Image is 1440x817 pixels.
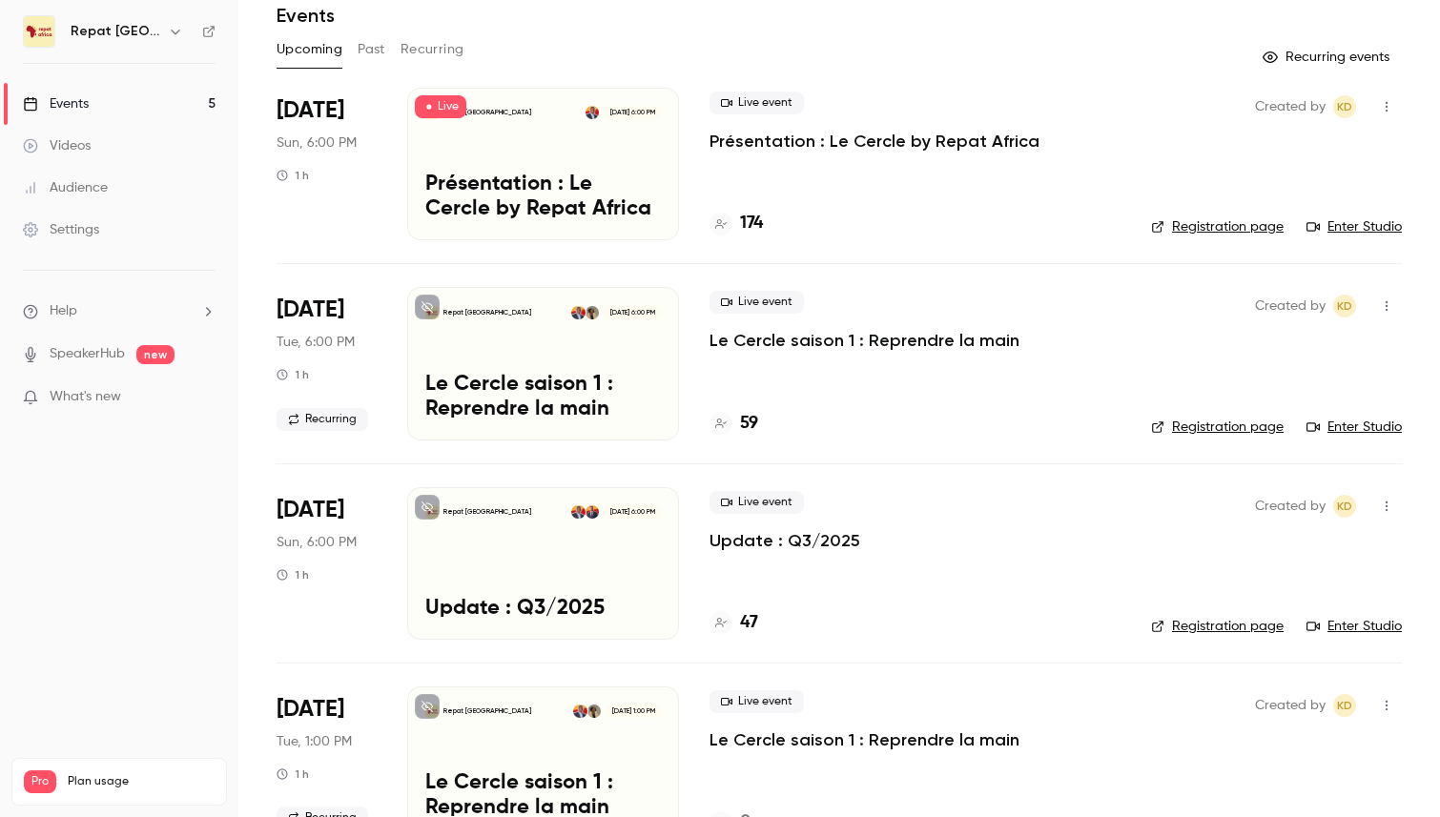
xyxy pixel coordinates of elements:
[1151,418,1284,437] a: Registration page
[1306,418,1402,437] a: Enter Studio
[277,567,309,582] div: 1 h
[23,94,89,113] div: Events
[710,690,804,713] span: Live event
[1306,617,1402,636] a: Enter Studio
[277,495,344,525] span: [DATE]
[606,705,660,718] span: [DATE] 1:00 PM
[710,130,1039,153] a: Présentation : Le Cercle by Repat Africa
[71,22,160,41] h6: Repat [GEOGRAPHIC_DATA]
[277,4,335,27] h1: Events
[277,95,344,126] span: [DATE]
[277,408,368,431] span: Recurring
[24,770,56,793] span: Pro
[407,287,679,439] a: Le Cercle saison 1 : Reprendre la mainRepat [GEOGRAPHIC_DATA]Oumou DiarissoKara Diaby[DATE] 6:00 ...
[1337,295,1352,317] span: KD
[586,505,599,519] img: Mounir Telkass
[571,505,585,519] img: Kara Diaby
[443,507,531,517] p: Repat [GEOGRAPHIC_DATA]
[604,505,660,519] span: [DATE] 6:00 PM
[277,694,344,725] span: [DATE]
[740,211,763,236] h4: 174
[136,345,175,364] span: new
[277,766,309,782] div: 1 h
[50,344,125,364] a: SpeakerHub
[23,136,91,155] div: Videos
[604,306,660,319] span: [DATE] 6:00 PM
[277,34,342,65] button: Upcoming
[1333,95,1356,118] span: Kara Diaby
[710,610,758,636] a: 47
[358,34,385,65] button: Past
[23,220,99,239] div: Settings
[1255,495,1326,518] span: Created by
[193,389,216,406] iframe: Noticeable Trigger
[710,291,804,314] span: Live event
[425,173,661,222] p: Présentation : Le Cercle by Repat Africa
[1333,694,1356,717] span: Kara Diaby
[443,706,531,716] p: Repat [GEOGRAPHIC_DATA]
[277,487,377,640] div: Sep 28 Sun, 8:00 PM (Europe/Brussels)
[1337,95,1352,118] span: KD
[1255,694,1326,717] span: Created by
[573,705,586,718] img: Kara Diaby
[401,34,464,65] button: Recurring
[710,211,763,236] a: 174
[277,732,352,751] span: Tue, 1:00 PM
[443,108,531,117] p: Repat [GEOGRAPHIC_DATA]
[710,92,804,114] span: Live event
[277,367,309,382] div: 1 h
[604,106,660,119] span: [DATE] 6:00 PM
[23,178,108,197] div: Audience
[1255,295,1326,317] span: Created by
[1254,42,1402,72] button: Recurring events
[407,487,679,640] a: Update : Q3/2025Repat [GEOGRAPHIC_DATA]Mounir TelkassKara Diaby[DATE] 6:00 PMUpdate : Q3/2025
[277,168,309,183] div: 1 h
[1337,495,1352,518] span: KD
[277,295,344,325] span: [DATE]
[50,387,121,407] span: What's new
[277,287,377,439] div: Sep 23 Tue, 8:00 PM (Europe/Paris)
[710,529,860,552] a: Update : Q3/2025
[24,16,54,47] img: Repat Africa
[1337,694,1352,717] span: KD
[587,705,601,718] img: Oumou Diarisso
[277,133,357,153] span: Sun, 6:00 PM
[1151,617,1284,636] a: Registration page
[1151,217,1284,236] a: Registration page
[23,301,216,321] li: help-dropdown-opener
[740,610,758,636] h4: 47
[586,106,599,119] img: Kara Diaby
[415,95,466,118] span: Live
[1255,95,1326,118] span: Created by
[586,306,599,319] img: Oumou Diarisso
[277,533,357,552] span: Sun, 6:00 PM
[710,411,758,437] a: 59
[443,308,531,317] p: Repat [GEOGRAPHIC_DATA]
[277,88,377,240] div: Sep 14 Sun, 8:00 PM (Europe/Brussels)
[425,597,661,622] p: Update : Q3/2025
[1333,495,1356,518] span: Kara Diaby
[710,728,1019,751] a: Le Cercle saison 1 : Reprendre la main
[277,333,355,352] span: Tue, 6:00 PM
[407,88,679,240] a: Présentation : Le Cercle by Repat AfricaRepat [GEOGRAPHIC_DATA]Kara Diaby[DATE] 6:00 PMPrésentati...
[710,491,804,514] span: Live event
[425,373,661,422] p: Le Cercle saison 1 : Reprendre la main
[50,301,77,321] span: Help
[740,411,758,437] h4: 59
[68,774,215,789] span: Plan usage
[1306,217,1402,236] a: Enter Studio
[1333,295,1356,317] span: Kara Diaby
[571,306,585,319] img: Kara Diaby
[710,329,1019,352] a: Le Cercle saison 1 : Reprendre la main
